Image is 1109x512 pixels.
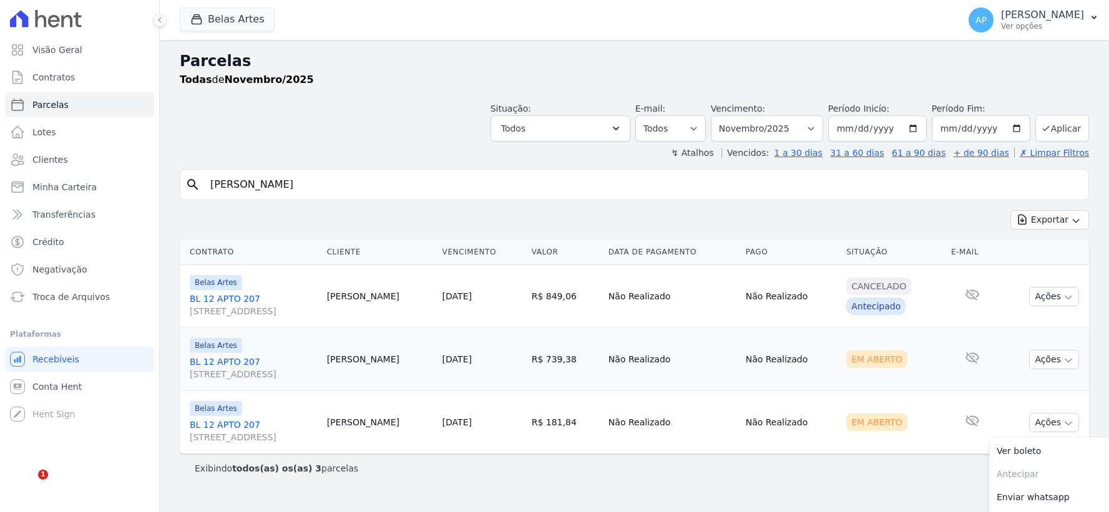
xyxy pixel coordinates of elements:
[527,391,603,454] td: R$ 181,84
[5,347,154,372] a: Recebíveis
[190,275,242,290] span: Belas Artes
[322,391,437,454] td: [PERSON_NAME]
[5,65,154,90] a: Contratos
[190,368,317,380] span: [STREET_ADDRESS]
[1029,287,1079,306] button: Ações
[741,265,842,328] td: Não Realizado
[959,2,1109,37] button: AP [PERSON_NAME] Ver opções
[892,148,945,158] a: 61 a 90 dias
[5,92,154,117] a: Parcelas
[5,202,154,227] a: Transferências
[5,37,154,62] a: Visão Geral
[32,208,95,221] span: Transferências
[180,72,314,87] p: de
[38,470,48,480] span: 1
[12,470,42,500] iframe: Intercom live chat
[322,265,437,328] td: [PERSON_NAME]
[5,147,154,172] a: Clientes
[190,401,242,416] span: Belas Artes
[989,440,1109,463] a: Ver boleto
[1014,148,1089,158] a: ✗ Limpar Filtros
[190,292,317,317] a: BL 12 APTO 207[STREET_ADDRESS]
[491,104,531,114] label: Situação:
[1010,210,1089,229] button: Exportar
[32,71,75,84] span: Contratos
[5,175,154,200] a: Minha Carteira
[828,104,889,114] label: Período Inicío:
[830,148,884,158] a: 31 a 60 dias
[437,239,527,265] th: Vencimento
[603,391,741,454] td: Não Realizado
[190,418,317,443] a: BL 12 APTO 207[STREET_ADDRESS]
[185,177,200,192] i: search
[32,263,87,276] span: Negativação
[491,115,630,142] button: Todos
[32,181,97,193] span: Minha Carteira
[1029,413,1079,432] button: Ações
[442,291,472,301] a: [DATE]
[32,153,67,166] span: Clientes
[1001,9,1084,21] p: [PERSON_NAME]
[975,16,987,24] span: AP
[846,297,906,315] div: Antecipado
[180,7,275,31] button: Belas Artes
[741,328,842,391] td: Não Realizado
[232,463,321,473] b: todos(as) os(as) 3
[527,328,603,391] td: R$ 739,38
[846,278,911,295] div: Cancelado
[954,148,1009,158] a: + de 90 dias
[10,327,149,342] div: Plataformas
[32,353,79,365] span: Recebíveis
[932,102,1030,115] label: Período Fim:
[671,148,713,158] label: ↯ Atalhos
[741,391,842,454] td: Não Realizado
[501,121,525,136] span: Todos
[195,462,358,475] p: Exibindo parcelas
[603,328,741,391] td: Não Realizado
[32,99,69,111] span: Parcelas
[180,74,212,85] strong: Todas
[946,239,999,265] th: E-mail
[442,354,472,364] a: [DATE]
[322,239,437,265] th: Cliente
[32,291,110,303] span: Troca de Arquivos
[5,229,154,254] a: Crédito
[527,239,603,265] th: Valor
[721,148,769,158] label: Vencidos:
[5,257,154,282] a: Negativação
[32,236,64,248] span: Crédito
[442,417,472,427] a: [DATE]
[603,239,741,265] th: Data de Pagamento
[774,148,823,158] a: 1 a 30 dias
[180,50,1089,72] h2: Parcelas
[190,355,317,380] a: BL 12 APTO 207[STREET_ADDRESS]
[711,104,765,114] label: Vencimento:
[5,284,154,309] a: Troca de Arquivos
[635,104,666,114] label: E-mail:
[846,350,907,368] div: Em Aberto
[846,413,907,431] div: Em Aberto
[322,328,437,391] td: [PERSON_NAME]
[190,431,317,443] span: [STREET_ADDRESS]
[5,374,154,399] a: Conta Hent
[32,126,56,138] span: Lotes
[225,74,314,85] strong: Novembro/2025
[190,305,317,317] span: [STREET_ADDRESS]
[180,239,322,265] th: Contrato
[203,172,1083,197] input: Buscar por nome do lote ou do cliente
[1001,21,1084,31] p: Ver opções
[741,239,842,265] th: Pago
[841,239,946,265] th: Situação
[603,265,741,328] td: Não Realizado
[190,338,242,353] span: Belas Artes
[1035,115,1089,142] button: Aplicar
[527,265,603,328] td: R$ 849,06
[32,380,82,393] span: Conta Hent
[32,44,82,56] span: Visão Geral
[1029,350,1079,369] button: Ações
[5,120,154,145] a: Lotes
